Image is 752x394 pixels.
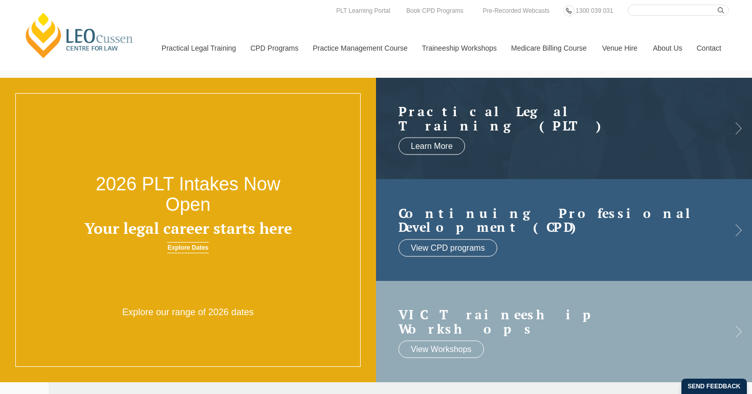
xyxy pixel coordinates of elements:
[399,341,484,358] a: View Workshops
[399,104,709,133] a: Practical LegalTraining (PLT)
[576,7,613,14] span: 1300 039 031
[154,26,243,70] a: Practical Legal Training
[75,220,301,237] h3: Your legal career starts here
[645,26,689,70] a: About Us
[573,5,615,16] a: 1300 039 031
[683,325,726,368] iframe: LiveChat chat widget
[113,307,263,318] p: Explore our range of 2026 dates
[75,174,301,214] h2: 2026 PLT Intakes Now Open
[399,138,465,155] a: Learn More
[167,242,208,253] a: Explore Dates
[399,206,709,234] a: Continuing ProfessionalDevelopment (CPD)
[399,104,709,133] h2: Practical Legal Training (PLT)
[689,26,729,70] a: Contact
[503,26,594,70] a: Medicare Billing Course
[399,206,709,234] h2: Continuing Professional Development (CPD)
[242,26,305,70] a: CPD Programs
[334,5,393,16] a: PLT Learning Portal
[23,11,136,59] a: [PERSON_NAME] Centre for Law
[404,5,466,16] a: Book CPD Programs
[399,308,709,336] a: VIC Traineeship Workshops
[594,26,645,70] a: Venue Hire
[414,26,503,70] a: Traineeship Workshops
[305,26,414,70] a: Practice Management Course
[399,239,497,256] a: View CPD programs
[480,5,552,16] a: Pre-Recorded Webcasts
